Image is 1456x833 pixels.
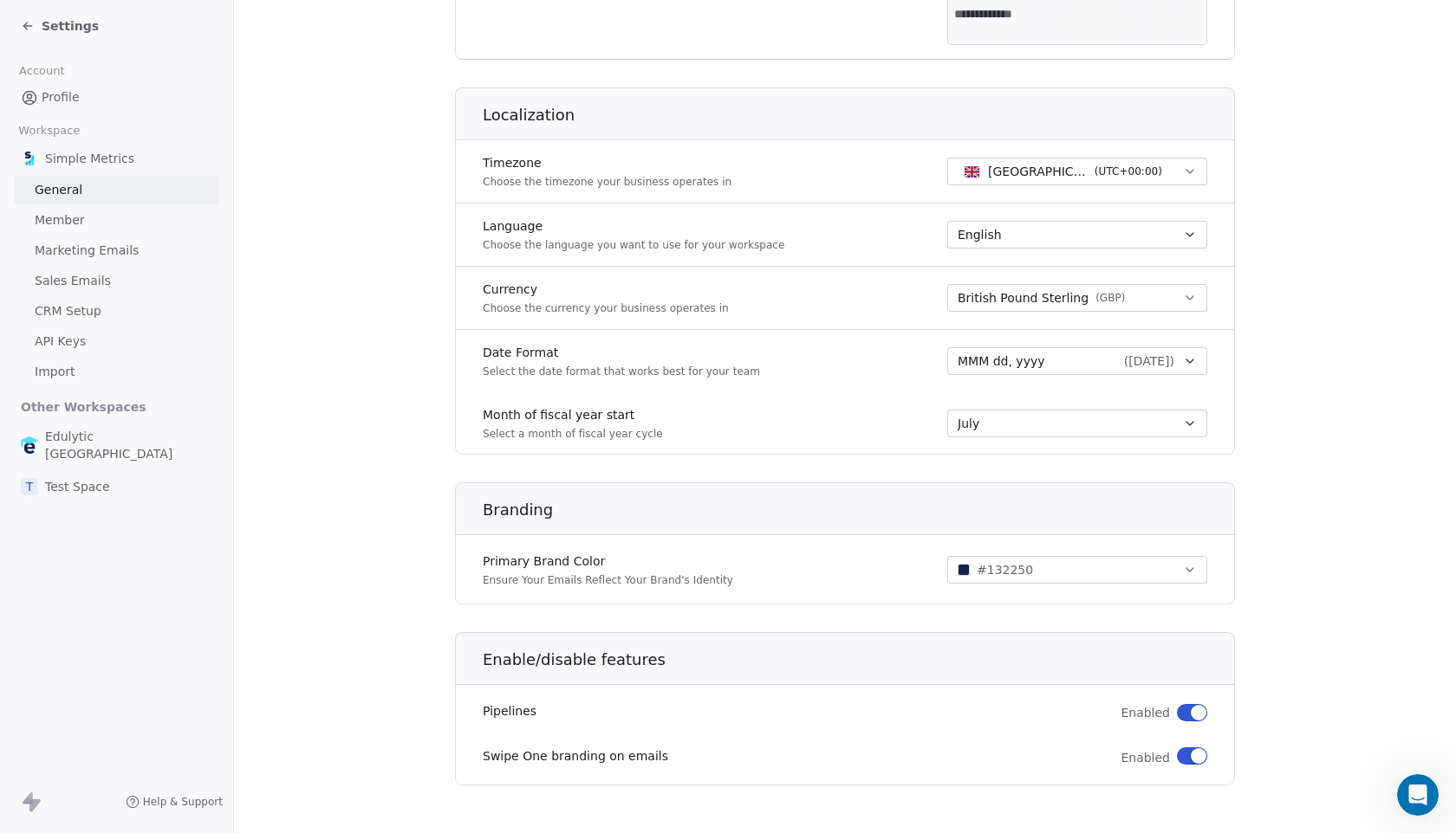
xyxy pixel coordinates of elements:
[35,242,139,260] span: Marketing Emails
[49,10,77,37] img: Profile image for Fin
[14,267,219,295] a: Sales Emails
[21,17,99,35] a: Settings
[41,178,270,226] li: – your domain’s physical address was not fully provided in the email footer.
[14,206,219,235] a: Member
[110,567,124,581] button: Start recording
[958,415,979,432] span: July
[14,176,219,204] a: General
[41,72,270,120] li: Outreach to a (recipients who have not explicitly opted in).
[483,301,729,315] p: Choose the currency your business operates in
[35,272,111,290] span: Sales Emails
[21,150,38,167] img: sm-oviond-logo.png
[1121,749,1170,766] span: Enabled
[41,126,199,139] b: Missing signup context
[35,181,82,199] span: General
[14,327,219,356] a: API Keys
[1095,291,1125,305] span: ( GBP )
[42,17,99,35] span: Settings
[1095,164,1162,179] span: ( UTC+00:00 )
[35,363,75,381] span: Import
[55,567,68,581] button: Emoji picker
[21,436,38,454] img: edulytic-mark-retina.png
[45,150,134,167] span: Simple Metrics
[483,747,668,765] label: Swipe One branding on emails
[28,278,239,309] b: Tips to avoid future issues and improve deliverability:
[45,478,110,495] span: Test Space
[977,561,1033,579] span: #132250
[21,478,38,495] span: T
[1121,704,1170,721] span: Enabled
[483,217,784,235] label: Language
[304,7,335,38] div: Close
[14,83,219,112] a: Profile
[41,125,270,173] li: – the email did not clearly indicate how recipients joined your list.
[988,163,1088,180] span: [GEOGRAPHIC_DATA] - GMT
[271,7,304,40] button: Home
[28,5,265,53] b: “Immigration Consultants - [GEOGRAPHIC_DATA] [1-50] - Initial Email (Copy)”
[483,702,536,720] label: Pipelines
[1124,352,1174,370] span: ( [DATE] )
[483,365,760,378] p: Select the date format that works best for your team
[84,22,216,39] p: The team can also help
[41,481,237,512] b: Provide a complete business address
[35,211,85,229] span: Member
[14,236,219,265] a: Marketing Emails
[483,154,731,171] label: Timezone
[297,560,325,588] button: Send a message…
[15,531,332,560] textarea: Message…
[45,428,212,462] span: Edulytic [GEOGRAPHIC_DATA]
[11,58,72,84] span: Account
[28,235,270,268] div: These factors contributed to a low-severity warning, not a high-risk pause.
[958,352,1045,370] span: MMM dd, yyyy
[126,795,223,809] a: Help & Support
[11,7,44,40] button: go back
[14,358,219,386] a: Import
[483,552,733,570] label: Primary Brand Color
[483,427,663,441] p: Select a month of fiscal year cycle
[1397,774,1439,816] iframe: Intercom live chat
[14,393,153,421] span: Other Workspaces
[41,73,153,103] b: cold audience
[947,284,1207,312] button: British Pound Sterling(GBP)
[483,573,733,587] p: Ensure Your Emails Reflect Your Brand's Identity
[483,175,731,189] p: Choose the timezone your business operates in
[483,344,760,361] label: Date Format
[958,289,1089,307] span: British Pound Sterling
[483,649,1236,670] h1: Enable/disable features
[11,118,88,144] span: Workspace
[483,406,663,423] label: Month of fiscal year start
[82,567,96,581] button: Gif picker
[41,311,270,391] li: – Always ensure recipients have explicitly subscribed to receive emails from you. ​
[947,158,1207,185] button: [GEOGRAPHIC_DATA] - GMT(UTC+00:00)
[41,397,197,410] b: Include signup context
[41,481,270,545] li: – Include full street address, city, and country in the email footer. ​
[947,556,1207,584] button: #132250
[483,238,784,252] p: Choose the language you want to use for your workspace
[35,302,101,320] span: CRM Setup
[41,396,270,476] li: – Briefly explain how the recipient joined your list (e.g., via a website signup, webinar, or dow...
[35,333,86,351] span: API Keys
[483,281,729,298] label: Currency
[483,105,1236,126] h1: Localization
[958,226,1002,243] span: English
[143,795,223,809] span: Help & Support
[14,297,219,326] a: CRM Setup
[483,500,1236,520] h1: Branding
[41,312,251,326] b: Send only to opted-in contacts
[84,9,105,22] h1: Fin
[41,178,240,192] b: Incomplete business address
[42,88,80,107] span: Profile
[27,567,41,581] button: Upload attachment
